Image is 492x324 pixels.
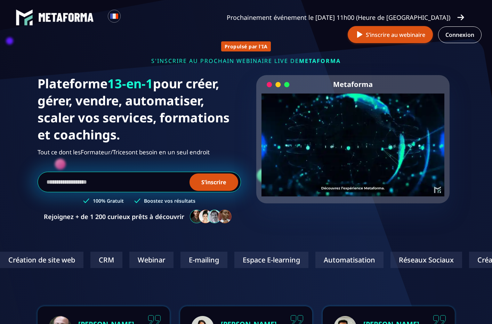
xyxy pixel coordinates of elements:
[144,197,195,204] h3: Boostez vos résultats
[121,10,138,25] div: Search for option
[333,75,373,94] h2: Metaforma
[189,173,238,191] button: S’inscrire
[267,81,290,88] img: loading
[348,26,433,43] button: S’inscrire au webinaire
[261,94,445,185] video: Your browser does not support the video tag.
[227,13,450,22] p: Prochainement événement le [DATE] 11h00 (Heure de [GEOGRAPHIC_DATA])
[299,57,341,65] span: METAFORMA
[81,147,128,158] span: Formateur/Trices
[438,26,482,43] a: Connexion
[457,14,464,21] img: arrow-right
[44,212,184,221] p: Rejoignez + de 1 200 curieux prêts à découvrir
[110,12,119,21] img: fr
[38,57,455,65] p: s'inscrire au prochain webinaire live de
[119,252,163,268] div: Webinar
[16,9,33,26] img: logo
[83,197,89,204] img: checked
[170,252,217,268] div: E-mailing
[305,252,373,268] div: Automatisation
[107,75,153,92] span: 13-en-1
[93,197,124,204] h3: 100% Gratuit
[38,13,94,22] img: logo
[38,75,241,143] h1: Plateforme pour créer, gérer, vendre, automatiser, scaler vos services, formations et coachings.
[188,209,234,224] img: community-people
[80,252,112,268] div: CRM
[134,197,140,204] img: checked
[38,147,241,158] h2: Tout ce dont les ont besoin en un seul endroit
[380,252,452,268] div: Réseaux Sociaux
[355,30,364,39] img: play
[224,252,298,268] div: Espace E-learning
[127,13,132,22] input: Search for option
